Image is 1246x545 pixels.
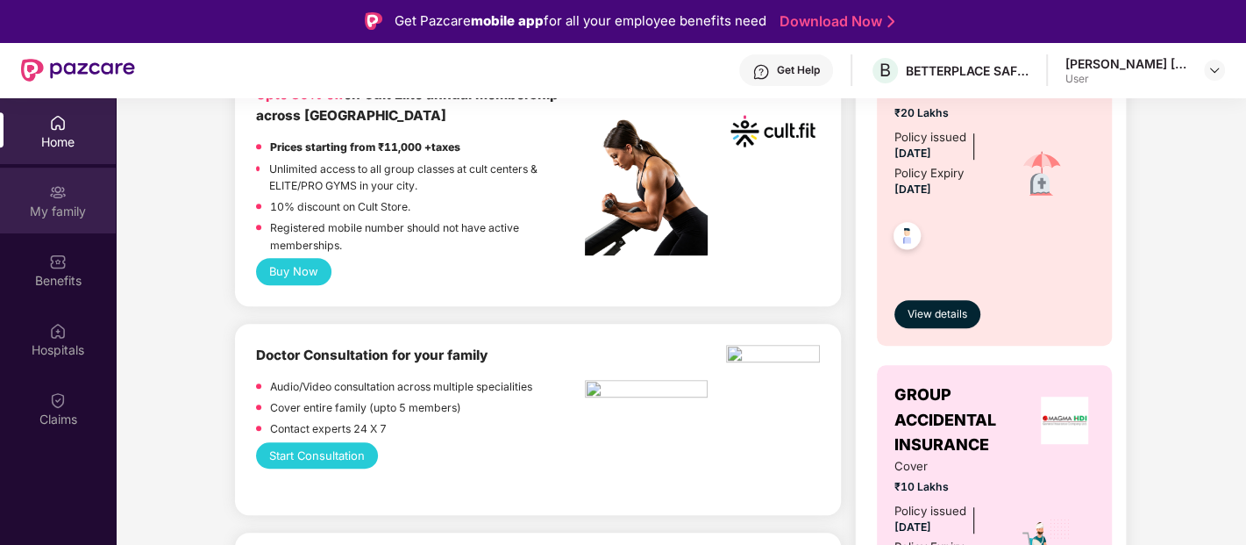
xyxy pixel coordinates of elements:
p: Contact experts 24 X 7 [270,420,387,437]
span: B [879,60,891,81]
strong: Prices starting from ₹11,000 +taxes [270,140,460,154]
strong: mobile app [471,12,544,29]
img: svg+xml;base64,PHN2ZyBpZD0iRHJvcGRvd24tMzJ4MzIiIHhtbG5zPSJodHRwOi8vd3d3LnczLm9yZy8yMDAwL3N2ZyIgd2... [1207,63,1221,77]
p: Unlimited access to all group classes at cult centers & ELITE/PRO GYMS in your city. [268,161,584,195]
img: svg+xml;base64,PHN2ZyBpZD0iQ2xhaW0iIHhtbG5zPSJodHRwOi8vd3d3LnczLm9yZy8yMDAwL3N2ZyIgd2lkdGg9IjIwIi... [49,391,67,409]
div: Policy issued [894,128,966,147]
img: Stroke [887,12,894,31]
a: Download Now [780,12,889,31]
img: pngtree-physiotherapy-physiotherapist-rehab-disability-stretching-png-image_6063262.png [585,380,708,403]
img: svg+xml;base64,PHN2ZyBpZD0iQmVuZWZpdHMiIHhtbG5zPSJodHRwOi8vd3d3LnczLm9yZy8yMDAwL3N2ZyIgd2lkdGg9Ij... [49,253,67,270]
button: View details [894,300,980,328]
span: ₹10 Lakhs [894,478,989,495]
span: [DATE] [894,183,931,196]
img: insurerLogo [1041,397,1088,444]
img: Logo [365,12,382,30]
img: pc2.png [585,119,708,255]
img: icon [1011,144,1072,205]
img: svg+xml;base64,PHN2ZyB3aWR0aD0iMjAiIGhlaWdodD0iMjAiIHZpZXdCb3g9IjAgMCAyMCAyMCIgZmlsbD0ibm9uZSIgeG... [49,183,67,201]
span: [DATE] [894,147,931,160]
div: Policy issued [894,502,966,520]
p: 10% discount on Cult Store. [270,198,410,215]
img: New Pazcare Logo [21,59,135,82]
p: Audio/Video consultation across multiple specialities [270,378,532,395]
span: [DATE] [894,520,931,534]
div: [PERSON_NAME] [PERSON_NAME] [1065,55,1188,72]
div: Policy Expiry [894,164,964,183]
b: Doctor Consultation for your family [256,347,488,363]
img: svg+xml;base64,PHN2ZyBpZD0iSG9zcGl0YWxzIiB4bWxucz0iaHR0cDovL3d3dy53My5vcmcvMjAwMC9zdmciIHdpZHRoPS... [49,322,67,340]
button: Start Consultation [256,442,378,470]
div: BETTERPLACE SAFETY SOLUTIONS PRIVATE LIMITED [906,62,1029,79]
img: cult.png [726,84,820,178]
span: ₹20 Lakhs [894,104,989,121]
p: Registered mobile number should not have active memberships. [270,219,585,254]
p: Cover entire family (upto 5 members) [270,399,461,416]
img: svg+xml;base64,PHN2ZyB4bWxucz0iaHR0cDovL3d3dy53My5vcmcvMjAwMC9zdmciIHdpZHRoPSI0OC45NDMiIGhlaWdodD... [886,217,929,260]
span: View details [908,306,967,323]
div: User [1065,72,1188,86]
span: Cover [894,457,989,476]
div: Get Pazcare for all your employee benefits need [395,11,766,32]
img: physica%20-%20Edited.png [726,345,820,368]
div: Get Help [777,63,820,77]
span: GROUP ACCIDENTAL INSURANCE [894,383,1035,457]
img: svg+xml;base64,PHN2ZyBpZD0iSGVscC0zMngzMiIgeG1sbnM9Imh0dHA6Ly93d3cudzMub3JnLzIwMDAvc3ZnIiB3aWR0aD... [752,63,770,81]
button: Buy Now [256,258,331,285]
img: svg+xml;base64,PHN2ZyBpZD0iSG9tZSIgeG1sbnM9Imh0dHA6Ly93d3cudzMub3JnLzIwMDAvc3ZnIiB3aWR0aD0iMjAiIG... [49,114,67,132]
